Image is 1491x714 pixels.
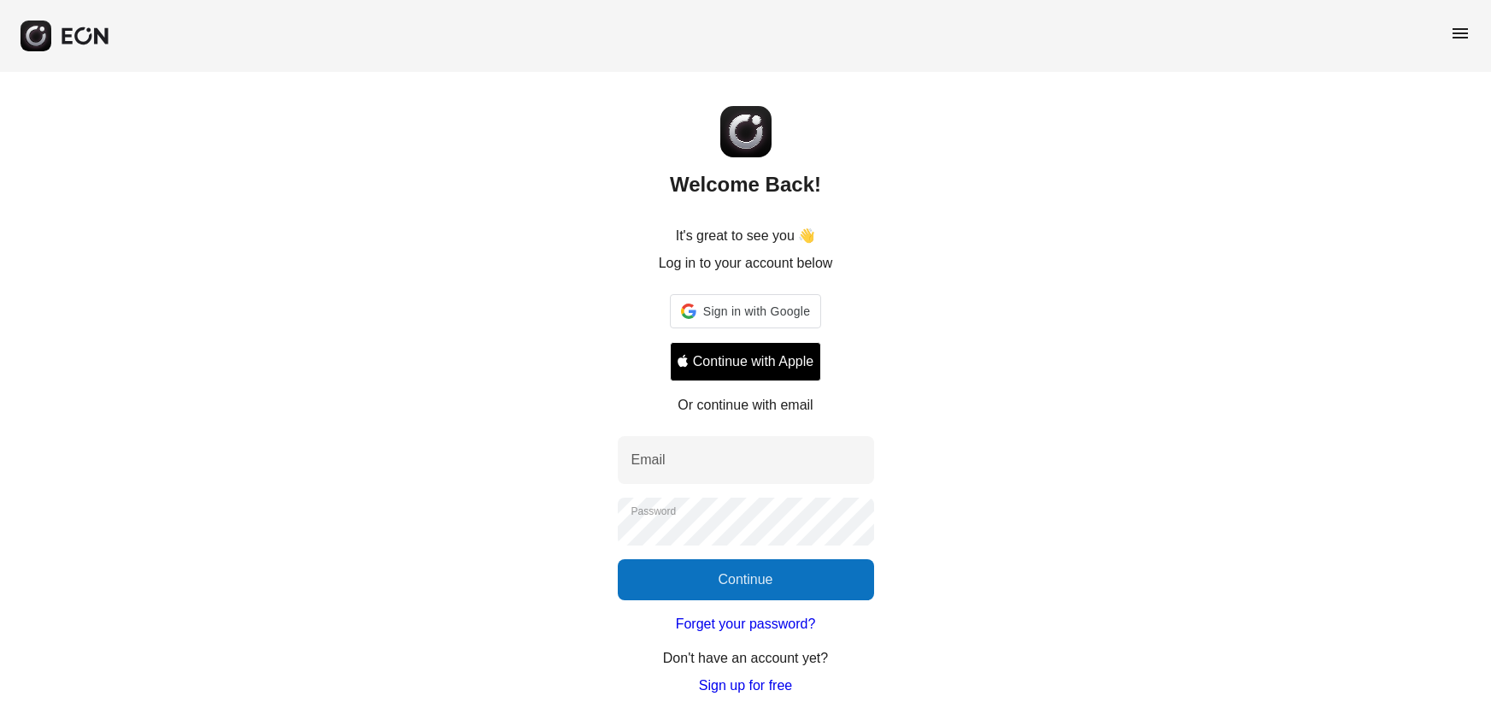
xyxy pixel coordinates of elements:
[659,253,833,274] p: Log in to your account below
[676,226,816,246] p: It's great to see you 👋
[699,676,792,696] a: Sign up for free
[1450,23,1470,44] span: menu
[663,648,828,669] p: Don't have an account yet?
[676,614,816,634] a: Forget your password?
[670,294,821,328] div: Sign in with Google
[631,505,677,518] label: Password
[618,559,874,600] button: Continue
[703,301,810,322] span: Sign in with Google
[670,342,821,381] button: Signin with apple ID
[631,450,666,470] label: Email
[670,171,821,198] h2: Welcome Back!
[678,395,813,416] p: Or continue with email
